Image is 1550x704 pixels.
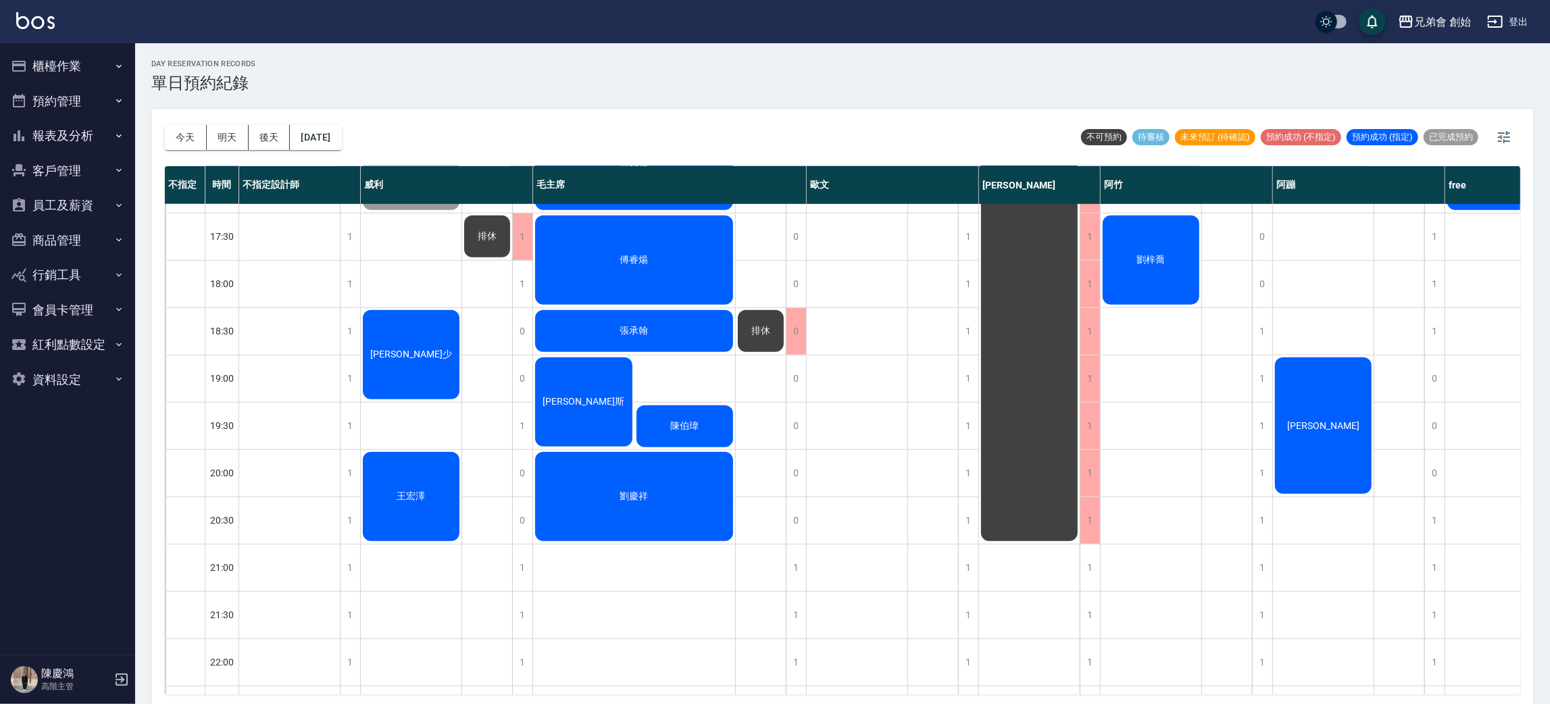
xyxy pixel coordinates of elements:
div: 1 [340,592,360,638]
h3: 單日預約紀錄 [151,74,256,93]
div: 20:00 [205,449,239,497]
p: 高階主管 [41,680,110,693]
div: 1 [340,213,360,260]
h2: day Reservation records [151,59,256,68]
div: 時間 [205,166,239,204]
div: 1 [512,403,532,449]
div: 0 [786,403,806,449]
div: 兄弟會 創始 [1414,14,1471,30]
button: 預約管理 [5,84,130,119]
div: 1 [958,592,978,638]
span: 張承翰 [618,325,651,337]
div: 0 [786,213,806,260]
div: 1 [958,497,978,544]
div: 1 [958,261,978,307]
span: 待審核 [1132,131,1170,143]
button: [DATE] [290,125,341,150]
div: 1 [1252,497,1272,544]
button: 櫃檯作業 [5,49,130,84]
div: 1 [1424,213,1445,260]
div: 不指定 [165,166,205,204]
img: Person [11,666,38,693]
button: 資料設定 [5,362,130,397]
div: 0 [786,308,806,355]
div: 0 [1252,261,1272,307]
div: 1 [340,403,360,449]
span: 排休 [475,230,499,243]
div: 1 [1080,545,1100,591]
span: 預約成功 (不指定) [1261,131,1341,143]
div: 阿竹 [1101,166,1273,204]
div: 毛主席 [533,166,807,204]
div: 1 [1252,308,1272,355]
div: 1 [958,545,978,591]
button: 登出 [1482,9,1534,34]
div: 1 [512,213,532,260]
div: 21:00 [205,544,239,591]
div: 0 [512,308,532,355]
div: 1 [958,639,978,686]
span: [PERSON_NAME]少 [368,349,455,361]
div: 1 [1080,592,1100,638]
button: 明天 [207,125,249,150]
span: 未來預訂 (待確認) [1175,131,1255,143]
div: 1 [340,545,360,591]
img: Logo [16,12,55,29]
button: 商品管理 [5,223,130,258]
div: 1 [958,213,978,260]
div: 1 [958,403,978,449]
div: 1 [1080,639,1100,686]
div: 1 [340,261,360,307]
div: 0 [786,497,806,544]
div: 1 [340,355,360,402]
div: 18:30 [205,307,239,355]
button: 兄弟會 創始 [1393,8,1476,36]
div: 0 [1252,213,1272,260]
button: 客戶管理 [5,153,130,188]
div: 不指定設計師 [239,166,361,204]
button: 今天 [165,125,207,150]
div: 歐文 [807,166,979,204]
div: 1 [1080,261,1100,307]
div: 0 [1424,403,1445,449]
div: 1 [1424,545,1445,591]
div: 1 [1080,403,1100,449]
div: 1 [786,592,806,638]
div: 1 [958,355,978,402]
div: 19:30 [205,402,239,449]
div: 1 [512,545,532,591]
div: 0 [512,450,532,497]
span: 傅睿煬 [618,254,651,266]
div: 1 [786,545,806,591]
div: 1 [958,450,978,497]
div: 0 [786,355,806,402]
span: 排休 [749,325,773,337]
button: 報表及分析 [5,118,130,153]
h5: 陳慶鴻 [41,667,110,680]
button: 會員卡管理 [5,293,130,328]
div: 0 [786,450,806,497]
div: 19:00 [205,355,239,402]
span: 預約成功 (指定) [1347,131,1418,143]
div: 0 [1424,355,1445,402]
div: 1 [1424,592,1445,638]
div: 0 [786,261,806,307]
div: 1 [1080,450,1100,497]
button: 後天 [249,125,291,150]
span: [PERSON_NAME] [1284,420,1362,431]
div: 1 [1424,639,1445,686]
span: 王宏澤 [395,491,428,503]
div: 0 [1424,450,1445,497]
span: 陳伯瑋 [668,420,701,432]
div: 1 [958,308,978,355]
div: 1 [1252,639,1272,686]
div: 0 [512,497,532,544]
div: 1 [1080,355,1100,402]
div: 0 [512,355,532,402]
button: save [1359,8,1386,35]
div: 1 [1080,308,1100,355]
div: 1 [512,639,532,686]
div: 1 [1252,545,1272,591]
div: 1 [512,261,532,307]
div: 1 [340,450,360,497]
